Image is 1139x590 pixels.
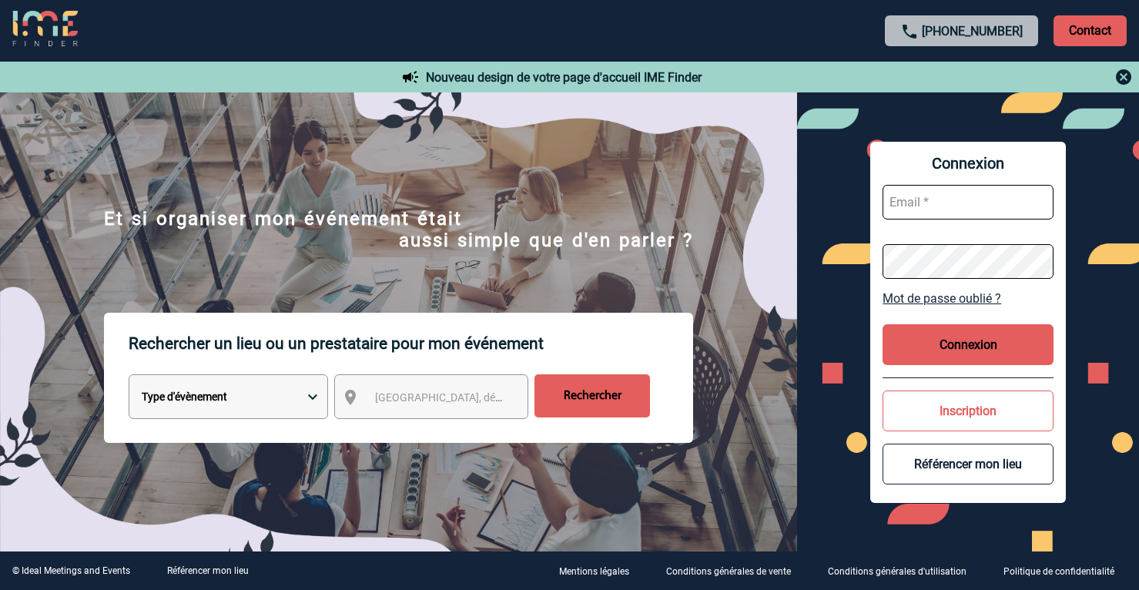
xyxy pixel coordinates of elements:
[12,565,130,576] div: © Ideal Meetings and Events
[816,564,991,578] a: Conditions générales d'utilisation
[883,185,1054,220] input: Email *
[666,567,791,578] p: Conditions générales de vente
[883,391,1054,431] button: Inscription
[883,444,1054,484] button: Référencer mon lieu
[883,154,1054,173] span: Connexion
[654,564,816,578] a: Conditions générales de vente
[559,567,629,578] p: Mentions légales
[129,313,693,374] p: Rechercher un lieu ou un prestataire pour mon événement
[991,564,1139,578] a: Politique de confidentialité
[883,324,1054,365] button: Connexion
[167,565,249,576] a: Référencer mon lieu
[547,564,654,578] a: Mentions légales
[375,391,589,404] span: [GEOGRAPHIC_DATA], département, région...
[1003,567,1114,578] p: Politique de confidentialité
[1054,15,1127,46] p: Contact
[534,374,650,417] input: Rechercher
[922,24,1023,39] a: [PHONE_NUMBER]
[883,291,1054,306] a: Mot de passe oublié ?
[828,567,966,578] p: Conditions générales d'utilisation
[900,22,919,41] img: call-24-px.png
